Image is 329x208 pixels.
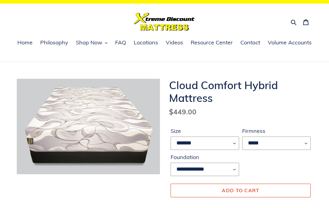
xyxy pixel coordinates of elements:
[237,38,263,47] a: Contact
[73,38,111,47] button: Shop Now
[112,38,129,47] a: FAQ
[191,39,233,46] span: Resource Center
[265,38,315,47] a: Volume Accounts
[115,39,126,46] span: FAQ
[40,39,68,46] span: Philosophy
[17,39,33,46] span: Home
[134,13,195,31] img: Xtreme Discount Mattress
[171,153,239,161] label: Foundation
[171,184,311,197] button: Add to cart
[14,38,36,47] a: Home
[76,39,102,46] span: Shop Now
[169,79,312,104] h1: Cloud Comfort Hybrid Mattress
[134,39,158,46] span: Locations
[37,38,71,47] a: Philosophy
[242,127,311,135] label: Firmness
[171,127,239,135] label: Size
[240,39,260,46] span: Contact
[188,38,236,47] a: Resource Center
[163,38,186,47] a: Videos
[268,39,312,46] span: Volume Accounts
[131,38,161,47] a: Locations
[166,39,183,46] span: Videos
[222,187,259,193] span: Add to cart
[169,107,196,116] span: $449.00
